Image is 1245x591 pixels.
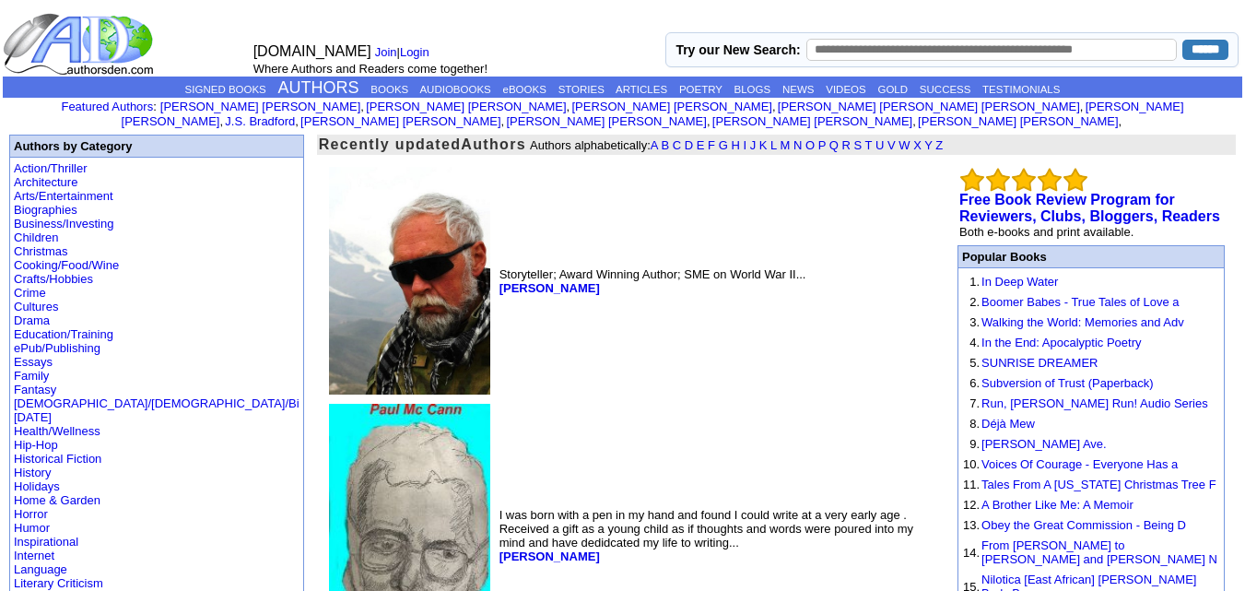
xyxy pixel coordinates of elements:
a: [DATE] [14,410,52,424]
a: E [697,138,705,152]
font: i [504,117,506,127]
a: ARTICLES [616,84,667,95]
font: 13. [963,518,980,532]
a: N [793,138,802,152]
font: 5. [969,356,980,370]
img: shim.gif [963,292,964,293]
b: Authors [461,136,526,152]
a: A Brother Like Me: A Memoir [981,498,1133,512]
a: Crime [14,286,46,300]
img: bigemptystars.png [1012,168,1036,192]
a: O [805,138,815,152]
img: shim.gif [963,434,964,435]
a: V [887,138,896,152]
a: Voices Of Courage - Everyone Has a [981,457,1178,471]
font: i [570,102,571,112]
img: bigemptystars.png [986,168,1010,192]
img: shim.gif [963,353,964,354]
a: SUCCESS [920,84,971,95]
b: [PERSON_NAME] [499,281,600,295]
a: TESTIMONIALS [982,84,1060,95]
font: Popular Books [962,250,1047,264]
font: 14. [963,546,980,560]
img: shim.gif [963,495,964,496]
a: Language [14,562,67,576]
a: U [875,138,884,152]
font: 1. [969,275,980,289]
img: logo_ad.gif [3,12,158,77]
a: Essays [14,355,53,369]
a: From [PERSON_NAME] to [PERSON_NAME] and [PERSON_NAME] N [981,538,1217,566]
font: i [299,117,300,127]
a: Hip-Hop [14,438,58,452]
font: 9. [969,437,980,451]
a: F [708,138,715,152]
a: Tales From A [US_STATE] Christmas Tree F [981,478,1216,491]
a: A [651,138,658,152]
a: P [818,138,826,152]
a: G [719,138,728,152]
a: AUDIOBOOKS [419,84,490,95]
a: Obey the Great Commission - Being D [981,518,1186,532]
a: [PERSON_NAME] [PERSON_NAME] [712,114,912,128]
a: K [759,138,768,152]
a: B [661,138,669,152]
a: Drama [14,313,50,327]
a: [PERSON_NAME] [PERSON_NAME] [PERSON_NAME] [778,100,1080,113]
a: [PERSON_NAME] [PERSON_NAME] [122,100,1184,128]
a: Holidays [14,479,60,493]
a: Horror [14,507,48,521]
a: Christmas [14,244,68,258]
a: [PERSON_NAME] [499,550,600,563]
font: Recently updated [319,136,462,152]
a: Action/Thriller [14,161,87,175]
a: [PERSON_NAME] Ave. [981,437,1107,451]
a: R [841,138,850,152]
a: Biographies [14,203,77,217]
font: 2. [969,295,980,309]
b: Authors by Category [14,139,133,153]
font: i [916,117,918,127]
a: Architecture [14,175,77,189]
font: 6. [969,376,980,390]
a: J.S. Bradford [225,114,295,128]
img: bigemptystars.png [960,168,984,192]
a: M [780,138,790,152]
img: shim.gif [963,475,964,476]
img: shim.gif [963,373,964,374]
label: Try our New Search: [675,42,800,57]
a: [PERSON_NAME] [PERSON_NAME] [300,114,500,128]
font: 11. [963,478,980,491]
img: shim.gif [963,414,964,415]
a: Z [935,138,943,152]
img: 114019.jpg [329,167,490,395]
a: SUNRISE DREAMER [981,356,1098,370]
font: [DOMAIN_NAME] [253,43,371,59]
font: Storyteller; Award Winning Author; SME on World War II... [499,267,806,295]
a: [DEMOGRAPHIC_DATA]/[DEMOGRAPHIC_DATA]/Bi [14,396,300,410]
font: 7. [969,396,980,410]
a: X [913,138,922,152]
a: J [750,138,757,152]
a: Business/Investing [14,217,113,230]
a: NEWS [782,84,815,95]
a: STORIES [558,84,605,95]
a: [PERSON_NAME] [PERSON_NAME] [366,100,566,113]
a: Q [829,138,839,152]
a: C [673,138,681,152]
font: I was born with a pen in my hand and found I could write at a very early age . Received a gift as... [499,508,913,563]
a: Subversion of Trust (Paperback) [981,376,1153,390]
font: 8. [969,417,980,431]
a: L [770,138,777,152]
font: i [223,117,225,127]
img: shim.gif [963,313,964,313]
a: BLOGS [734,84,771,95]
a: Free Book Review Program for Reviewers, Clubs, Bloggers, Readers [959,192,1220,224]
font: i [1122,117,1123,127]
a: Walking the World: Memories and Adv [981,315,1184,329]
a: [PERSON_NAME] [PERSON_NAME] [571,100,771,113]
a: Children [14,230,58,244]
